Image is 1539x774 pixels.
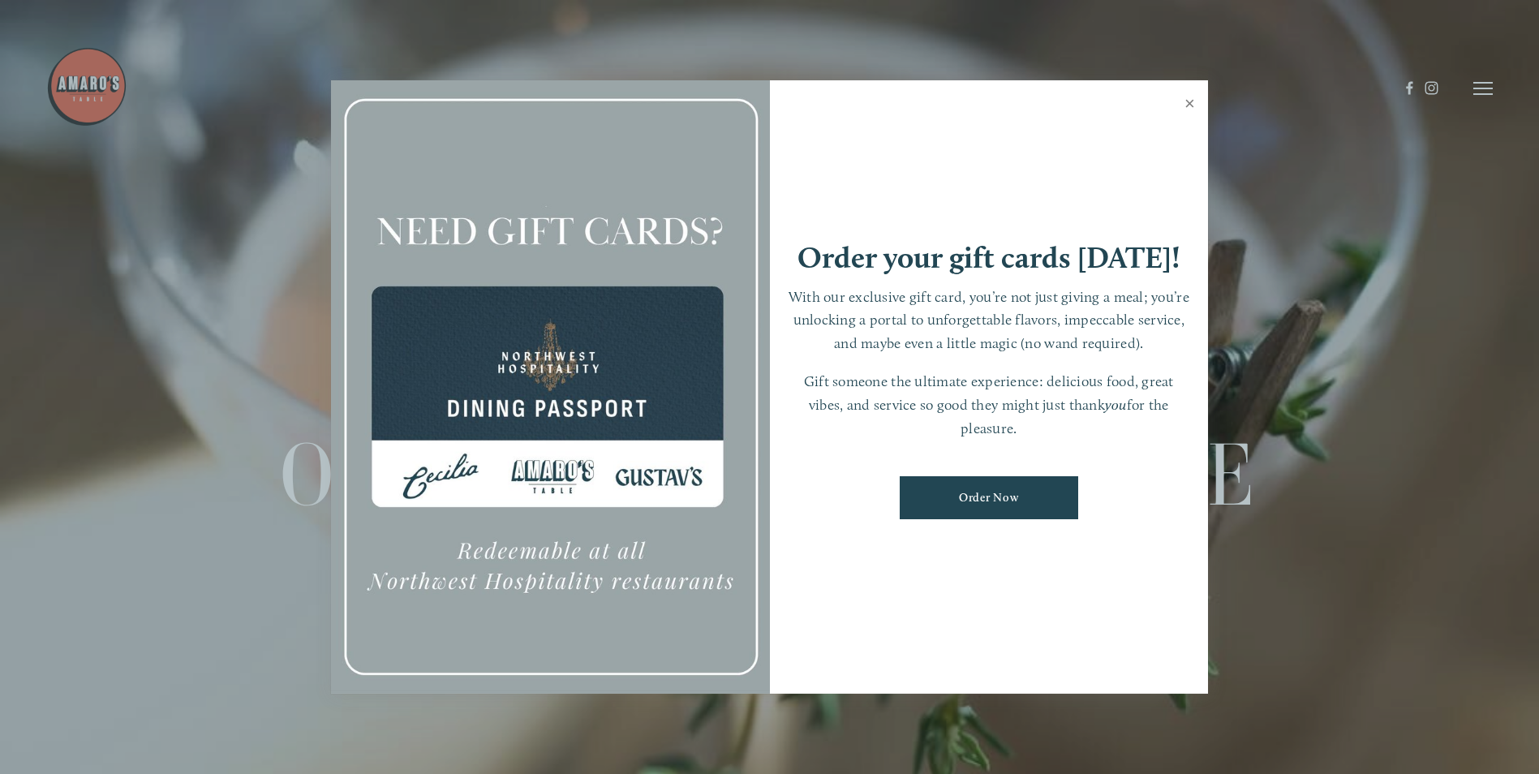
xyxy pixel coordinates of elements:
a: Close [1174,83,1206,128]
p: With our exclusive gift card, you’re not just giving a meal; you’re unlocking a portal to unforge... [786,286,1193,355]
h1: Order your gift cards [DATE]! [797,243,1180,273]
a: Order Now [900,476,1078,519]
em: you [1105,396,1127,413]
p: Gift someone the ultimate experience: delicious food, great vibes, and service so good they might... [786,370,1193,440]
